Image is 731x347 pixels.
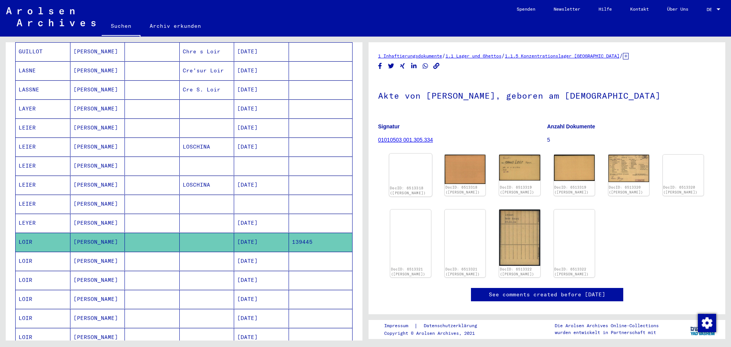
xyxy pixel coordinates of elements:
[378,78,716,112] h1: Akte von [PERSON_NAME], geboren am [DEMOGRAPHIC_DATA]
[180,138,235,156] mat-cell: LOSCHINA
[16,138,70,156] mat-cell: LEIER
[289,233,353,251] mat-cell: 139445
[70,42,125,61] mat-cell: [PERSON_NAME]
[234,214,289,232] mat-cell: [DATE]
[707,7,715,12] span: DE
[16,61,70,80] mat-cell: LASNE
[442,52,445,59] span: /
[387,61,395,71] button: Share on Twitter
[70,80,125,99] mat-cell: [PERSON_NAME]
[16,328,70,347] mat-cell: LOIR
[16,42,70,61] mat-cell: GUILLOT
[70,138,125,156] mat-cell: [PERSON_NAME]
[16,271,70,289] mat-cell: LOIR
[499,155,540,181] img: 001.jpg
[16,309,70,328] mat-cell: LOIR
[234,138,289,156] mat-cell: [DATE]
[608,155,649,182] img: 001.jpg
[500,267,534,277] a: DocID: 6513322 ([PERSON_NAME])
[70,157,125,175] mat-cell: [PERSON_NAME]
[378,53,442,59] a: 1 Inhaftierungsdokumente
[16,195,70,213] mat-cell: LEIER
[378,137,433,143] a: 01010503 001.305.334
[70,271,125,289] mat-cell: [PERSON_NAME]
[180,80,235,99] mat-cell: Cre S. Loir
[555,329,659,336] p: wurden entwickelt in Partnerschaft mit
[501,52,505,59] span: /
[384,322,414,330] a: Impressum
[234,252,289,270] mat-cell: [DATE]
[16,176,70,194] mat-cell: LEIER
[547,136,716,144] p: 5
[234,328,289,347] mat-cell: [DATE]
[16,290,70,309] mat-cell: LOIR
[70,195,125,213] mat-cell: [PERSON_NAME]
[234,309,289,328] mat-cell: [DATE]
[489,291,605,299] a: See comments created before [DATE]
[499,209,540,266] img: 001.jpg
[234,61,289,80] mat-cell: [DATE]
[500,185,534,195] a: DocID: 6513319 ([PERSON_NAME])
[16,252,70,270] mat-cell: LOIR
[180,61,235,80] mat-cell: Cre'sur Loir
[505,53,619,59] a: 1.1.5 Konzentrationslager [GEOGRAPHIC_DATA]
[445,267,480,277] a: DocID: 6513321 ([PERSON_NAME])
[70,99,125,118] mat-cell: [PERSON_NAME]
[16,80,70,99] mat-cell: LASSNE
[70,176,125,194] mat-cell: [PERSON_NAME]
[384,322,486,330] div: |
[554,267,589,277] a: DocID: 6513322 ([PERSON_NAME])
[384,330,486,337] p: Copyright © Arolsen Archives, 2021
[234,99,289,118] mat-cell: [DATE]
[70,290,125,309] mat-cell: [PERSON_NAME]
[16,118,70,137] mat-cell: LEIER
[70,309,125,328] mat-cell: [PERSON_NAME]
[445,53,501,59] a: 1.1 Lager und Ghettos
[554,185,589,195] a: DocID: 6513319 ([PERSON_NAME])
[609,185,643,195] a: DocID: 6513320 ([PERSON_NAME])
[445,155,485,184] img: 002.jpg
[16,233,70,251] mat-cell: LOIR
[102,17,140,37] a: Suchen
[70,328,125,347] mat-cell: [PERSON_NAME]
[698,314,716,332] img: Zustimmung ändern
[140,17,210,35] a: Archiv erkunden
[445,185,480,195] a: DocID: 6513318 ([PERSON_NAME])
[376,61,384,71] button: Share on Facebook
[234,233,289,251] mat-cell: [DATE]
[234,176,289,194] mat-cell: [DATE]
[410,61,418,71] button: Share on LinkedIn
[6,7,96,26] img: Arolsen_neg.svg
[399,61,407,71] button: Share on Xing
[234,271,289,289] mat-cell: [DATE]
[16,99,70,118] mat-cell: LAYER
[418,322,486,330] a: Datenschutzerklärung
[391,267,425,277] a: DocID: 6513321 ([PERSON_NAME])
[70,252,125,270] mat-cell: [PERSON_NAME]
[689,320,717,339] img: yv_logo.png
[234,80,289,99] mat-cell: [DATE]
[70,214,125,232] mat-cell: [PERSON_NAME]
[70,61,125,80] mat-cell: [PERSON_NAME]
[16,214,70,232] mat-cell: LEYER
[390,185,426,195] a: DocID: 6513318 ([PERSON_NAME])
[234,290,289,309] mat-cell: [DATE]
[433,61,441,71] button: Copy link
[378,123,400,130] b: Signatur
[70,118,125,137] mat-cell: [PERSON_NAME]
[180,42,235,61] mat-cell: Chre s Loir
[547,123,595,130] b: Anzahl Dokumente
[16,157,70,175] mat-cell: LEIER
[70,233,125,251] mat-cell: [PERSON_NAME]
[554,155,595,181] img: 002.jpg
[234,42,289,61] mat-cell: [DATE]
[663,185,697,195] a: DocID: 6513320 ([PERSON_NAME])
[555,322,659,329] p: Die Arolsen Archives Online-Collections
[234,118,289,137] mat-cell: [DATE]
[180,176,235,194] mat-cell: LOSCHINA
[619,52,623,59] span: /
[421,61,429,71] button: Share on WhatsApp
